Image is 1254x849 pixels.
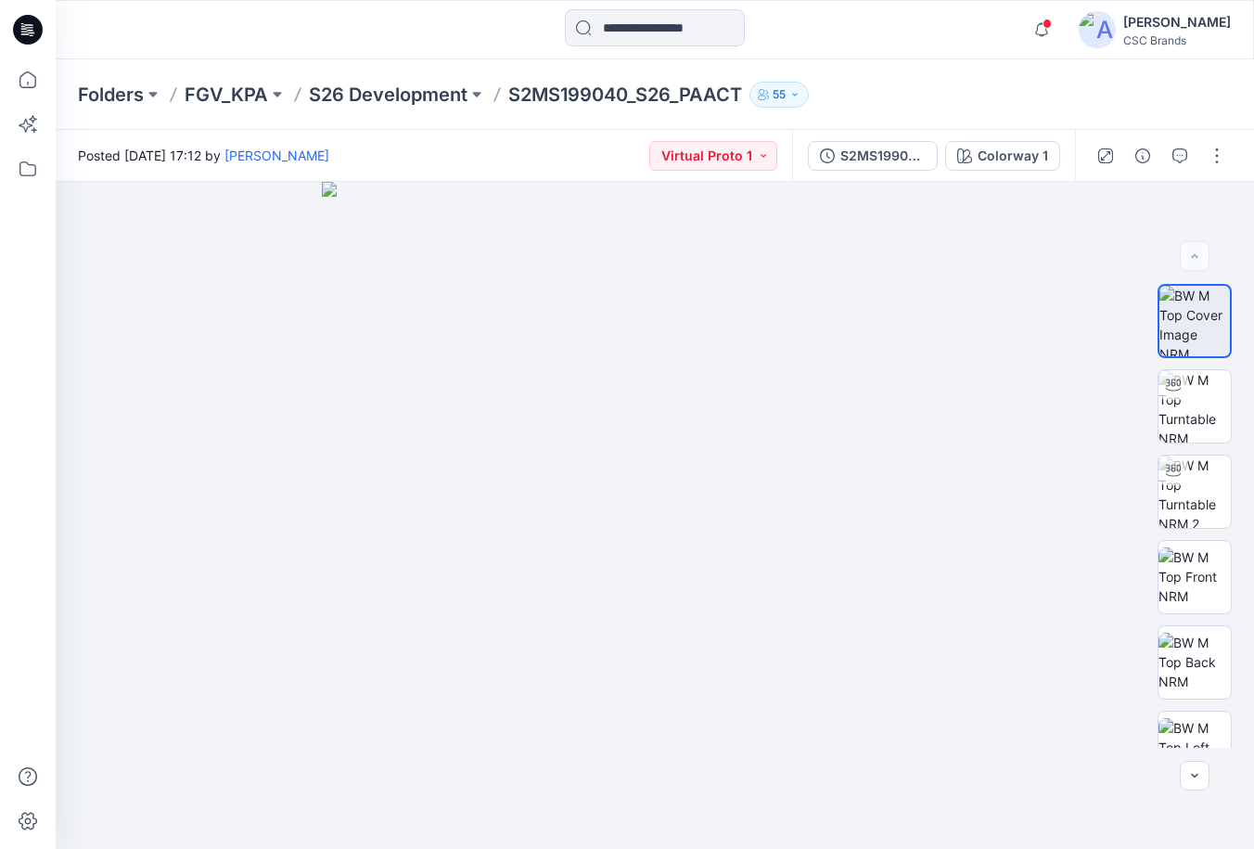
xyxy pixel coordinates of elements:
img: BW M Top Left NRM [1158,718,1231,777]
button: Details [1128,141,1158,171]
div: S2MS199040_S26_PAACT_VP1 [840,146,926,166]
button: S2MS199040_S26_PAACT_VP1 [808,141,938,171]
div: CSC Brands [1123,33,1231,47]
img: avatar [1079,11,1116,48]
p: S2MS199040_S26_PAACT [508,82,742,108]
a: [PERSON_NAME] [224,148,329,163]
div: Colorway 1 [978,146,1048,166]
img: BW M Top Turntable NRM 2 [1158,456,1231,528]
img: BW M Top Back NRM [1158,633,1231,691]
a: S26 Development [309,82,467,108]
button: 55 [749,82,809,108]
img: eyJhbGciOiJIUzI1NiIsImtpZCI6IjAiLCJzbHQiOiJzZXMiLCJ0eXAiOiJKV1QifQ.eyJkYXRhIjp7InR5cGUiOiJzdG9yYW... [322,182,989,849]
img: BW M Top Turntable NRM [1158,370,1231,443]
img: BW M Top Cover Image NRM [1159,286,1230,356]
img: BW M Top Front NRM [1158,547,1231,606]
p: 55 [773,84,786,105]
span: Posted [DATE] 17:12 by [78,146,329,165]
a: FGV_KPA [185,82,268,108]
a: Folders [78,82,144,108]
button: Colorway 1 [945,141,1060,171]
div: [PERSON_NAME] [1123,11,1231,33]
